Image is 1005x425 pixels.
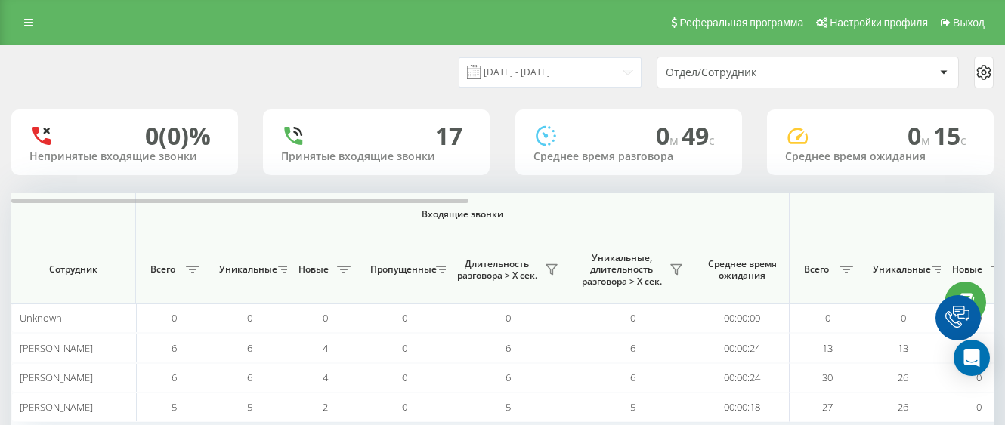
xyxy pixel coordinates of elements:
span: [PERSON_NAME] [20,400,93,414]
span: Уникальные [873,263,927,276]
div: Среднее время ожидания [785,150,976,163]
span: 6 [247,341,252,355]
span: 0 [323,311,328,325]
span: 26 [898,371,908,384]
span: 6 [630,341,635,355]
span: 0 [908,119,933,152]
span: 6 [630,371,635,384]
span: 0 [402,341,407,355]
div: Непринятые входящие звонки [29,150,220,163]
span: Новые [295,263,332,276]
div: 0 (0)% [145,122,211,150]
div: 17 [435,122,462,150]
span: Уникальные, длительность разговора > Х сек. [578,252,665,288]
span: Входящие звонки [175,208,750,220]
span: Всего [797,263,835,276]
span: 0 [402,400,407,414]
td: 00:00:24 [695,363,790,393]
div: Принятые входящие звонки [281,150,472,163]
span: 13 [822,341,833,355]
span: Среднее время ожидания [707,258,778,282]
span: 0 [402,371,407,384]
span: 0 [656,119,682,152]
span: 27 [822,400,833,414]
div: Отдел/Сотрудник [666,66,846,79]
span: 4 [323,371,328,384]
span: м [921,132,933,149]
div: Среднее время разговора [533,150,724,163]
span: 6 [247,371,252,384]
span: 5 [506,400,511,414]
span: 4 [323,341,328,355]
span: 6 [506,371,511,384]
span: Уникальные [219,263,274,276]
span: Всего [144,263,181,276]
span: 0 [506,311,511,325]
span: 6 [172,371,177,384]
span: Реферальная программа [679,17,803,29]
span: 6 [172,341,177,355]
span: 30 [822,371,833,384]
span: 0 [976,400,982,414]
span: 5 [630,400,635,414]
span: c [709,132,715,149]
span: Выход [953,17,985,29]
span: [PERSON_NAME] [20,371,93,384]
span: Настройки профиля [830,17,928,29]
span: 5 [247,400,252,414]
span: 0 [247,311,252,325]
span: 5 [172,400,177,414]
span: Сотрудник [24,263,122,276]
span: 6 [506,341,511,355]
span: Пропущенные [370,263,431,276]
span: Длительность разговора > Х сек. [453,258,540,282]
td: 00:00:24 [695,333,790,362]
span: 0 [976,371,982,384]
td: 00:00:00 [695,303,790,333]
span: 0 [172,311,177,325]
span: 0 [901,311,906,325]
span: 0 [825,311,830,325]
span: 15 [933,119,966,152]
span: [PERSON_NAME] [20,341,93,355]
span: Новые [948,263,986,276]
span: 13 [898,341,908,355]
td: 00:00:18 [695,393,790,422]
span: 49 [682,119,715,152]
div: Open Intercom Messenger [954,340,990,376]
span: м [669,132,682,149]
span: 2 [323,400,328,414]
span: c [960,132,966,149]
span: 0 [630,311,635,325]
span: Unknown [20,311,62,325]
span: 26 [898,400,908,414]
span: 0 [402,311,407,325]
